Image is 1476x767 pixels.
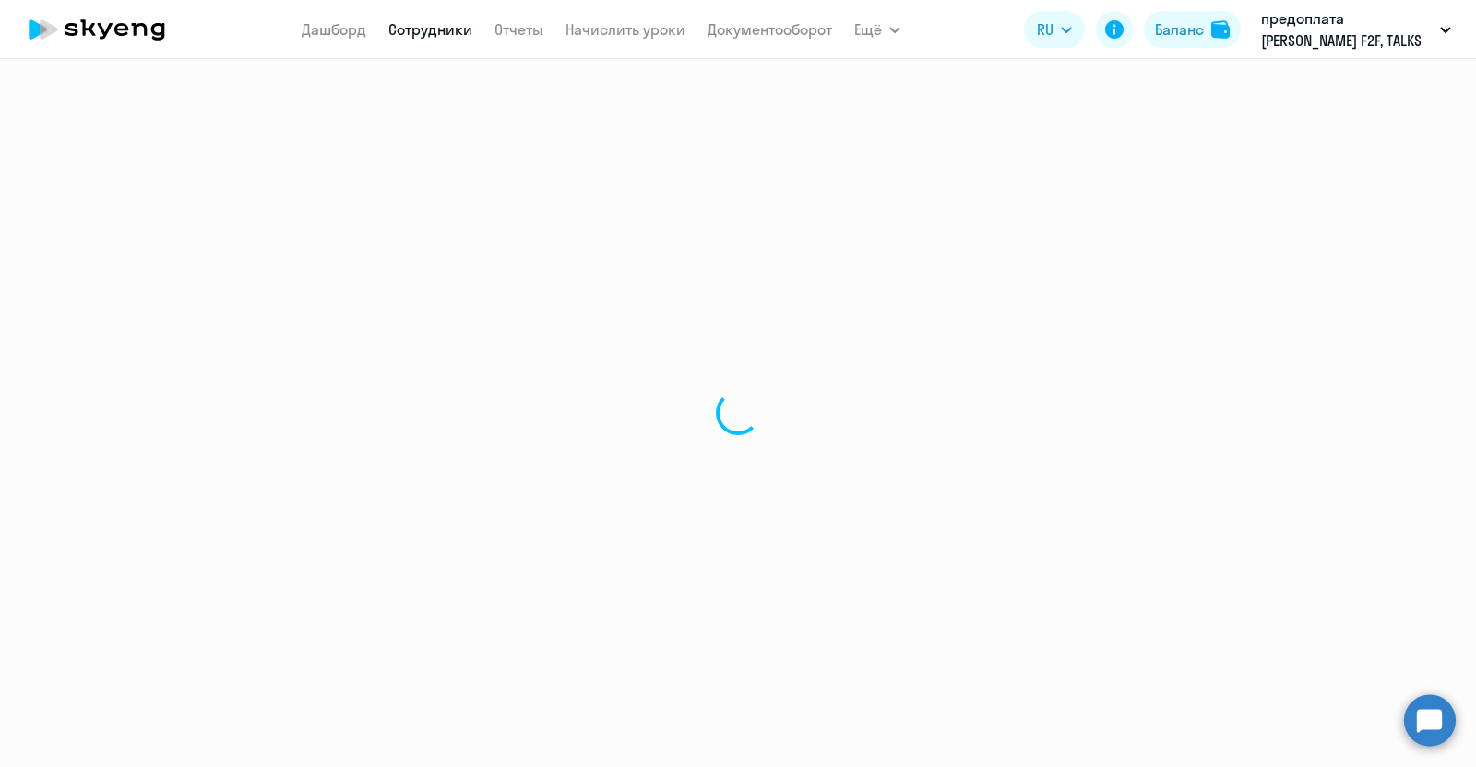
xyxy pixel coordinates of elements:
[1211,20,1230,39] img: balance
[1037,18,1053,41] span: RU
[854,11,900,48] button: Ещё
[1252,7,1460,52] button: предоплата [PERSON_NAME] F2F, TALKS [DATE]-[DATE], НЛМК, ПАО
[1261,7,1433,52] p: предоплата [PERSON_NAME] F2F, TALKS [DATE]-[DATE], НЛМК, ПАО
[708,20,832,39] a: Документооборот
[494,20,543,39] a: Отчеты
[565,20,685,39] a: Начислить уроки
[854,18,882,41] span: Ещё
[1155,18,1204,41] div: Баланс
[1024,11,1085,48] button: RU
[302,20,366,39] a: Дашборд
[388,20,472,39] a: Сотрудники
[1144,11,1241,48] button: Балансbalance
